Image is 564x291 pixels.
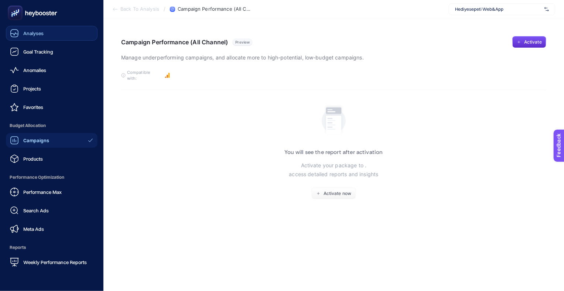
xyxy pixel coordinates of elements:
[324,191,351,196] span: Activate now
[6,26,98,41] a: Analyses
[23,208,49,213] span: Search Ads
[289,161,378,179] p: Activate your package to . access detailed reports and insights
[23,189,62,195] span: Performance Max
[6,133,98,148] a: Campaigns
[6,185,98,199] a: Performance Max
[311,188,356,199] button: Activate now
[23,104,43,110] span: Favorites
[6,240,98,255] span: Reports
[23,67,46,73] span: Anomalies
[6,44,98,59] a: Goal Tracking
[6,118,98,133] span: Budget Allocation
[6,100,98,114] a: Favorites
[455,6,541,12] span: Hediyesepeti Web&App
[512,36,546,48] button: Activate
[178,6,252,12] span: Campaign Performance (All Channel)
[6,222,98,236] a: Meta Ads
[524,39,542,45] span: Activate
[121,53,364,62] p: Manage underperforming campaigns, and allocate more to high-potential, low-budget campaigns.
[6,203,98,218] a: Search Ads
[6,170,98,185] span: Performance Optimization
[235,40,250,44] span: Preview
[6,255,98,270] a: Weekly Performance Reports
[23,137,49,143] span: Campaigns
[544,6,549,13] img: svg%3e
[6,81,98,96] a: Projects
[120,6,159,12] span: Back To Analysis
[23,49,53,55] span: Goal Tracking
[4,2,28,8] span: Feedback
[23,259,87,265] span: Weekly Performance Reports
[23,156,43,162] span: Products
[23,86,41,92] span: Projects
[127,69,160,81] span: Compatible with:
[23,226,44,232] span: Meta Ads
[121,38,228,46] h1: Campaign Performance (All Channel)
[23,30,44,36] span: Analyses
[164,6,165,12] span: /
[285,149,383,155] h3: You will see the report after activation
[6,151,98,166] a: Products
[6,63,98,78] a: Anomalies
